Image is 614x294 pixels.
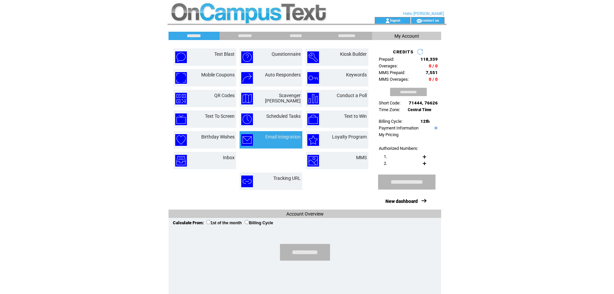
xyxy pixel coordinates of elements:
[384,161,387,166] span: 2.
[332,134,367,139] a: Loyalty Program
[429,77,438,82] span: 0 / 0
[201,72,235,77] a: Mobile Coupons
[175,51,187,63] img: text-blast.png
[307,134,319,146] img: loyalty-program.png
[266,113,301,119] a: Scheduled Tasks
[175,134,187,146] img: birthday-wishes.png
[379,107,400,112] span: Time Zone:
[245,221,273,225] label: Billing Cycle
[416,18,421,23] img: contact_us_icon.gif
[286,211,324,217] span: Account Overview
[307,155,319,167] img: mms.png
[175,93,187,104] img: qr-codes.png
[393,49,413,54] span: CREDITS
[175,72,187,84] img: mobile-coupons.png
[344,113,367,119] a: Text to Win
[241,93,253,104] img: scavenger-hunt.png
[223,155,235,160] a: Inbox
[241,113,253,125] img: scheduled-tasks.png
[379,146,418,151] span: Authorized Numbers:
[390,18,400,22] a: logout
[173,220,204,225] span: Calculate From:
[175,113,187,125] img: text-to-screen.png
[241,72,253,84] img: auto-responders.png
[241,51,253,63] img: questionnaire.png
[214,93,235,98] a: QR Codes
[206,221,242,225] label: 1st of the month
[214,51,235,57] a: Text Blast
[340,51,367,57] a: Kiosk Builder
[409,100,438,105] span: 71444, 76626
[206,220,211,224] input: 1st of the month
[337,93,367,98] a: Conduct a Poll
[384,154,387,159] span: 1.
[272,51,301,57] a: Questionnaire
[265,134,301,139] a: Email Integration
[379,77,409,82] span: MMS Overages:
[265,93,301,103] a: Scavenger [PERSON_NAME]
[379,63,398,68] span: Overages:
[421,18,439,22] a: contact us
[426,70,438,75] span: 7,551
[379,100,400,105] span: Short Code:
[307,72,319,84] img: keywords.png
[429,63,438,68] span: 0 / 0
[201,134,235,139] a: Birthday Wishes
[245,220,249,224] input: Billing Cycle
[205,113,235,119] a: Text To Screen
[433,126,437,129] img: help.gif
[385,199,418,204] a: New dashboard
[420,119,429,124] span: 12th
[403,11,444,16] span: Hello [PERSON_NAME]
[241,134,253,146] img: email-integration.png
[307,51,319,63] img: kiosk-builder.png
[408,107,431,112] span: Central Time
[265,72,301,77] a: Auto Responders
[307,113,319,125] img: text-to-win.png
[346,72,367,77] a: Keywords
[394,33,419,39] span: My Account
[379,70,405,75] span: MMS Prepaid:
[356,155,367,160] a: MMS
[379,132,398,137] a: My Pricing
[307,93,319,104] img: conduct-a-poll.png
[175,155,187,167] img: inbox.png
[385,18,390,23] img: account_icon.gif
[241,176,253,187] img: tracking-url.png
[273,176,301,181] a: Tracking URL
[379,57,394,62] span: Prepaid:
[379,119,402,124] span: Billing Cycle:
[420,57,438,62] span: 118,339
[379,125,418,130] a: Payment Information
